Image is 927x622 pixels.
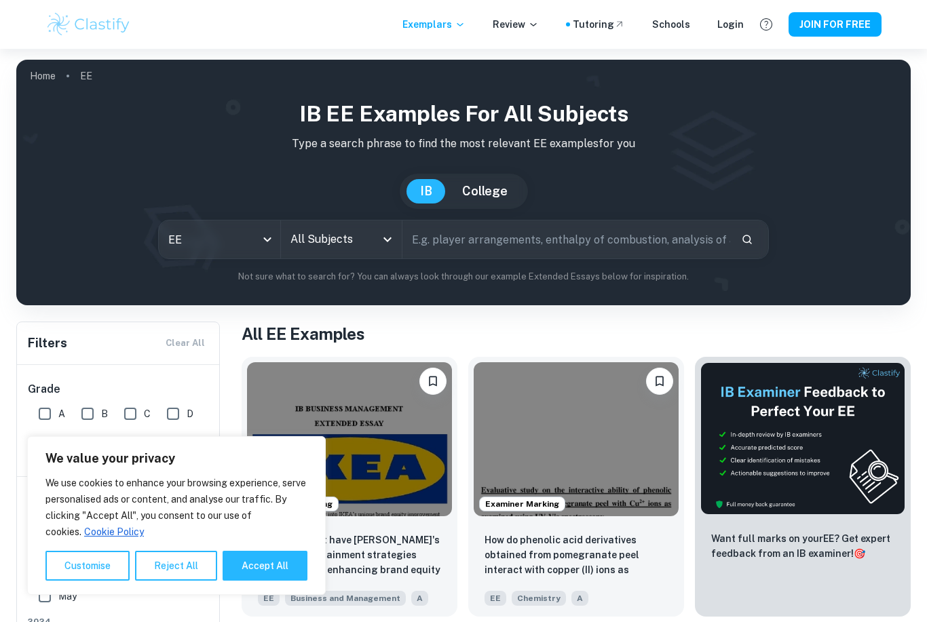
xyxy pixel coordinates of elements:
[474,362,679,516] img: Chemistry EE example thumbnail: How do phenolic acid derivatives obtaine
[135,551,217,581] button: Reject All
[258,532,441,579] p: To what extent have IKEA's in-store retailtainment strategies contributed to enhancing brand equi...
[406,179,446,203] button: IB
[242,322,911,346] h1: All EE Examples
[480,498,565,510] span: Examiner Marking
[247,362,452,516] img: Business and Management EE example thumbnail: To what extent have IKEA's in-store reta
[755,13,778,36] button: Help and Feedback
[789,12,882,37] button: JOIN FOR FREE
[258,591,280,606] span: EE
[144,406,151,421] span: C
[285,591,406,606] span: Business and Management
[16,60,911,305] img: profile cover
[512,591,566,606] span: Chemistry
[571,591,588,606] span: A
[45,450,307,467] p: We value your privacy
[58,406,65,421] span: A
[468,357,684,617] a: Examiner MarkingPlease log in to bookmark exemplarsHow do phenolic acid derivatives obtained from...
[573,17,625,32] a: Tutoring
[101,406,108,421] span: B
[242,357,457,617] a: Examiner MarkingPlease log in to bookmark exemplarsTo what extent have IKEA's in-store retailtain...
[449,179,521,203] button: College
[27,436,326,595] div: We value your privacy
[378,230,397,249] button: Open
[411,591,428,606] span: A
[485,532,668,579] p: How do phenolic acid derivatives obtained from pomegranate peel interact with copper (II) ions as...
[485,591,506,606] span: EE
[159,220,280,258] div: EE
[80,69,92,83] p: EE
[27,136,900,152] p: Type a search phrase to find the most relevant EE examples for you
[402,17,466,32] p: Exemplars
[652,17,690,32] a: Schools
[30,66,56,85] a: Home
[402,220,730,258] input: E.g. player arrangements, enthalpy of combustion, analysis of a big city...
[711,531,894,561] p: Want full marks on your EE ? Get expert feedback from an IB examiner!
[45,475,307,540] p: We use cookies to enhance your browsing experience, serve personalised ads or content, and analys...
[28,334,67,353] h6: Filters
[493,17,539,32] p: Review
[27,98,900,130] h1: IB EE examples for all subjects
[700,362,905,515] img: Thumbnail
[695,357,911,617] a: ThumbnailWant full marks on yourEE? Get expert feedback from an IB examiner!
[58,589,77,604] span: May
[45,11,132,38] img: Clastify logo
[223,551,307,581] button: Accept All
[736,228,759,251] button: Search
[45,551,130,581] button: Customise
[854,548,865,559] span: 🎯
[646,368,673,395] button: Please log in to bookmark exemplars
[28,381,210,397] h6: Grade
[187,406,193,421] span: D
[717,17,744,32] a: Login
[419,368,447,395] button: Please log in to bookmark exemplars
[27,270,900,284] p: Not sure what to search for? You can always look through our example Extended Essays below for in...
[83,526,145,538] a: Cookie Policy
